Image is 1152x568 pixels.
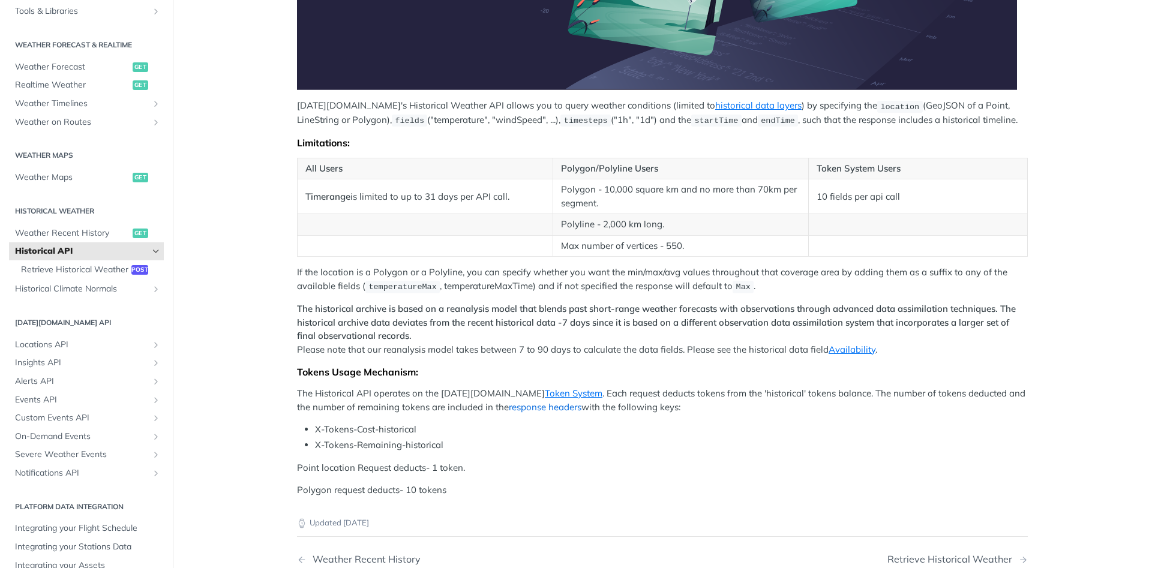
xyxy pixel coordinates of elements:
[9,336,164,354] a: Locations APIShow subpages for Locations API
[151,118,161,127] button: Show subpages for Weather on Routes
[15,449,148,461] span: Severe Weather Events
[9,224,164,242] a: Weather Recent Historyget
[15,283,148,295] span: Historical Climate Normals
[305,191,350,202] strong: Timerange
[9,519,164,537] a: Integrating your Flight Schedule
[15,412,148,424] span: Custom Events API
[9,354,164,372] a: Insights APIShow subpages for Insights API
[151,395,161,405] button: Show subpages for Events API
[9,58,164,76] a: Weather Forecastget
[15,79,130,91] span: Realtime Weather
[15,375,148,387] span: Alerts API
[151,7,161,16] button: Show subpages for Tools & Libraries
[9,76,164,94] a: Realtime Weatherget
[736,283,751,291] span: Max
[15,467,148,479] span: Notifications API
[9,280,164,298] a: Historical Climate NormalsShow subpages for Historical Climate Normals
[9,242,164,260] a: Historical APIHide subpages for Historical API
[509,401,581,413] a: response headers
[297,461,1028,475] p: Point location Request deducts- 1 token.
[9,372,164,390] a: Alerts APIShow subpages for Alerts API
[553,179,808,214] td: Polygon - 10,000 square km and no more than 70km per segment.
[564,116,608,125] span: timesteps
[15,357,148,369] span: Insights API
[553,235,808,257] td: Max number of vertices - 550.
[15,245,148,257] span: Historical API
[395,116,424,125] span: fields
[151,284,161,294] button: Show subpages for Historical Climate Normals
[887,554,1028,565] a: Next Page: Retrieve Historical Weather
[9,464,164,482] a: Notifications APIShow subpages for Notifications API
[307,554,421,565] div: Weather Recent History
[9,113,164,131] a: Weather on RoutesShow subpages for Weather on Routes
[297,387,1028,414] p: The Historical API operates on the [DATE][DOMAIN_NAME] . Each request deducts tokens from the 'hi...
[880,102,919,111] span: location
[829,344,875,355] a: Availability
[9,409,164,427] a: Custom Events APIShow subpages for Custom Events API
[133,173,148,182] span: get
[297,554,610,565] a: Previous Page: Weather Recent History
[15,116,148,128] span: Weather on Routes
[9,40,164,50] h2: Weather Forecast & realtime
[21,264,128,276] span: Retrieve Historical Weather
[368,283,436,291] span: temperatureMax
[9,501,164,512] h2: Platform DATA integration
[151,340,161,350] button: Show subpages for Locations API
[15,98,148,110] span: Weather Timelines
[133,62,148,72] span: get
[315,438,1028,452] li: X-Tokens-Remaining-historical
[151,413,161,423] button: Show subpages for Custom Events API
[297,483,1028,497] p: Polygon request deducts- 10 tokens
[297,266,1028,293] p: If the location is a Polygon or a Polyline, you can specify whether you want the min/max/avg valu...
[9,538,164,556] a: Integrating your Stations Data
[133,80,148,90] span: get
[808,179,1027,214] td: 10 fields per api call
[315,423,1028,437] li: X-Tokens-Cost-historical
[15,394,148,406] span: Events API
[151,247,161,256] button: Hide subpages for Historical API
[9,428,164,446] a: On-Demand EventsShow subpages for On-Demand Events
[151,468,161,478] button: Show subpages for Notifications API
[297,99,1028,127] p: [DATE][DOMAIN_NAME]'s Historical Weather API allows you to query weather conditions (limited to )...
[553,214,808,236] td: Polyline - 2,000 km long.
[15,5,148,17] span: Tools & Libraries
[297,303,1016,341] strong: The historical archive is based on a reanalysis model that blends past short-range weather foreca...
[15,339,148,351] span: Locations API
[298,158,553,179] th: All Users
[9,317,164,328] h2: [DATE][DOMAIN_NAME] API
[151,432,161,441] button: Show subpages for On-Demand Events
[15,431,148,443] span: On-Demand Events
[133,229,148,238] span: get
[9,2,164,20] a: Tools & LibrariesShow subpages for Tools & Libraries
[298,179,553,214] td: is limited to up to 31 days per API call.
[297,517,1028,529] p: Updated [DATE]
[9,446,164,464] a: Severe Weather EventsShow subpages for Severe Weather Events
[151,377,161,386] button: Show subpages for Alerts API
[15,522,161,534] span: Integrating your Flight Schedule
[545,387,602,399] a: Token System
[808,158,1027,179] th: Token System Users
[9,206,164,217] h2: Historical Weather
[9,150,164,161] h2: Weather Maps
[15,541,161,553] span: Integrating your Stations Data
[151,99,161,109] button: Show subpages for Weather Timelines
[297,366,1028,378] div: Tokens Usage Mechanism:
[15,261,164,279] a: Retrieve Historical Weatherpost
[15,227,130,239] span: Weather Recent History
[9,169,164,187] a: Weather Mapsget
[151,358,161,368] button: Show subpages for Insights API
[761,116,795,125] span: endTime
[694,116,738,125] span: startTime
[9,95,164,113] a: Weather TimelinesShow subpages for Weather Timelines
[9,391,164,409] a: Events APIShow subpages for Events API
[15,61,130,73] span: Weather Forecast
[151,450,161,459] button: Show subpages for Severe Weather Events
[131,265,148,275] span: post
[715,100,802,111] a: historical data layers
[15,172,130,184] span: Weather Maps
[887,554,1018,565] div: Retrieve Historical Weather
[553,158,808,179] th: Polygon/Polyline Users
[297,302,1028,356] p: Please note that our reanalysis model takes between 7 to 90 days to calculate the data fields. Pl...
[297,137,1028,149] div: Limitations:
